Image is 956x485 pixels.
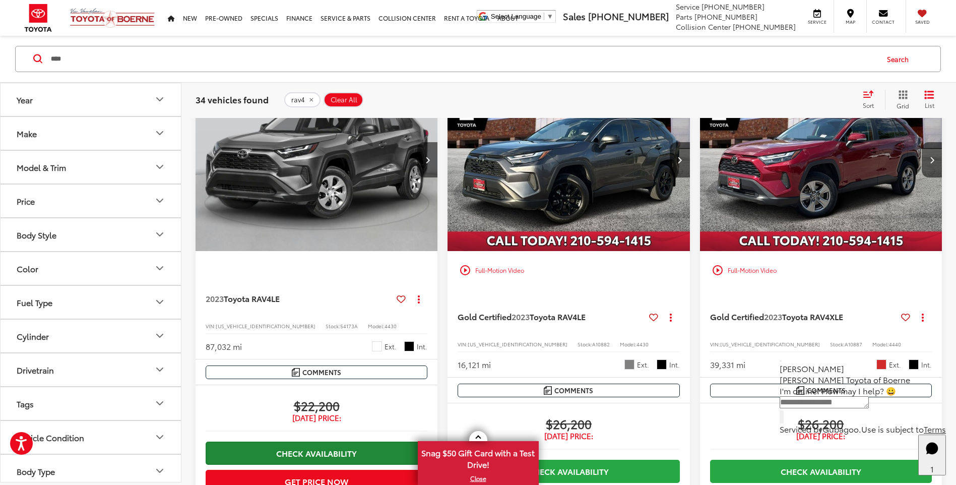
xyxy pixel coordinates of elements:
span: dropdown dots [418,295,420,303]
button: Fuel TypeFuel Type [1,286,182,319]
span: Parts [676,12,692,22]
a: 2023 Toyota RAV4 XLE2023 Toyota RAV4 XLE2023 Toyota RAV4 XLE2023 Toyota RAV4 XLE [699,69,943,251]
span: A10882 [592,340,610,348]
a: 2023 Toyota RAV4 LE2023 Toyota RAV4 LE2023 Toyota RAV4 LE2023 Toyota RAV4 LE [195,69,438,251]
span: Saved [911,19,933,25]
span: Ice Cap [372,341,382,351]
img: Comments [544,386,552,395]
img: Comments [292,368,300,377]
span: [DATE] Price: [458,431,679,441]
span: VIN: [206,322,216,330]
span: 2023 [764,311,782,322]
div: Price [154,195,166,207]
span: Service [806,19,828,25]
span: Int. [921,360,932,370]
button: Select sort value [858,90,885,110]
span: LE [271,292,280,304]
div: Year [154,94,166,106]
div: Drivetrain [17,365,54,375]
span: $22,200 [206,398,427,413]
a: Gold Certified2023Toyota RAV4LE [458,311,645,322]
span: Grid [897,101,909,110]
div: Fuel Type [17,297,52,307]
span: Map [839,19,861,25]
img: Vic Vaughan Toyota of Boerne [70,8,155,28]
img: Comments [796,386,804,395]
button: Comments [710,384,932,397]
div: Body Type [17,466,55,476]
button: YearYear [1,83,182,116]
a: Check Availability [458,460,679,482]
span: Black [404,341,414,351]
span: Ext. [889,360,901,370]
div: Cylinder [17,331,49,341]
span: Collision Center [676,22,731,32]
button: Next image [670,142,690,177]
div: 87,032 mi [206,341,242,352]
span: [US_VEHICLE_IDENTIFICATION_NUMBER] [216,322,315,330]
button: List View [917,90,942,110]
span: Red [876,359,886,370]
span: Model: [368,322,385,330]
button: Actions [914,308,932,326]
button: TagsTags [1,387,182,420]
span: 2023 [512,311,530,322]
form: Search by Make, Model, or Keyword [50,47,877,71]
div: 39,331 mi [710,359,745,371]
span: VIN: [710,340,720,348]
img: 2023 Toyota RAV4 LE [447,69,690,252]
span: XLE [830,311,843,322]
span: Sort [863,101,874,109]
div: Drivetrain [154,364,166,376]
span: [US_VEHICLE_IDENTIFICATION_NUMBER] [720,340,820,348]
span: Stock: [830,340,845,348]
div: Vehicle Condition [154,432,166,444]
span: 4440 [889,340,901,348]
button: Clear All [324,92,363,107]
div: Make [154,128,166,140]
button: Comments [458,384,679,397]
button: Comments [206,366,427,379]
div: Model & Trim [17,162,66,172]
span: Clear All [331,96,357,104]
div: Color [17,264,38,273]
div: Tags [154,398,166,410]
span: Int. [669,360,680,370]
div: Price [17,196,35,206]
span: Sales [563,10,586,23]
span: 54173A [340,322,358,330]
button: Next image [922,142,942,177]
button: DrivetrainDrivetrain [1,353,182,386]
div: 2023 Toyota RAV4 LE 0 [195,69,438,251]
img: 2023 Toyota RAV4 XLE [699,69,943,252]
span: Select Language [491,13,541,20]
span: A10887 [845,340,862,348]
span: rav4 [291,96,305,104]
span: Black [657,359,667,370]
div: Model & Trim [154,161,166,173]
button: CylinderCylinder [1,320,182,352]
span: Black [909,359,919,370]
a: Gold Certified2023Toyota RAV4XLE [710,311,897,322]
span: Toyota RAV4 [224,292,271,304]
div: Tags [17,399,34,408]
a: Check Availability [206,442,427,464]
span: Gold Certified [458,311,512,322]
div: Make [17,129,37,138]
span: List [924,101,934,109]
span: Comments [302,368,341,377]
button: Grid View [885,90,917,110]
span: Model: [872,340,889,348]
span: Stock: [578,340,592,348]
img: 2023 Toyota RAV4 LE [195,69,438,252]
button: Search [877,46,923,72]
span: [DATE] Price: [206,413,427,423]
span: LE [577,311,586,322]
span: $26,200 [458,416,679,431]
span: [PHONE_NUMBER] [733,22,796,32]
div: Cylinder [154,330,166,342]
div: Color [154,263,166,275]
span: Toyota RAV4 [530,311,577,322]
button: Actions [410,290,427,308]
